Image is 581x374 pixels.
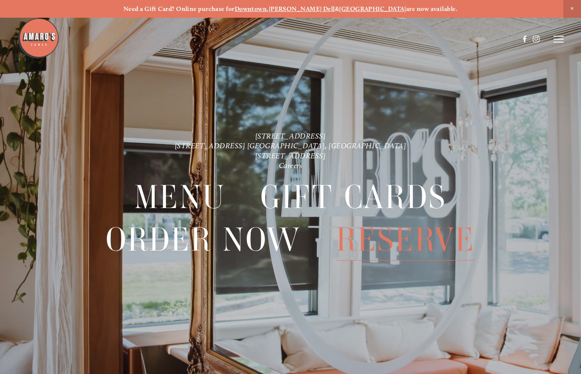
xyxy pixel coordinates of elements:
[335,5,339,13] strong: &
[339,5,406,13] a: [GEOGRAPHIC_DATA]
[279,161,303,170] a: Careers
[106,219,301,261] span: Order Now
[260,176,447,218] a: Gift Cards
[175,141,407,150] a: [STREET_ADDRESS] [GEOGRAPHIC_DATA], [GEOGRAPHIC_DATA]
[235,5,267,13] a: Downtown
[134,176,226,218] a: Menu
[269,5,335,13] a: [PERSON_NAME] Dell
[17,17,59,59] img: Amaro's Table
[255,131,326,140] a: [STREET_ADDRESS]
[106,219,301,260] a: Order Now
[123,5,235,13] strong: Need a Gift Card? Online purchase for
[267,5,268,13] strong: ,
[336,219,475,261] span: Reserve
[255,151,326,160] a: [STREET_ADDRESS]
[406,5,458,13] strong: are now available.
[336,219,475,260] a: Reserve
